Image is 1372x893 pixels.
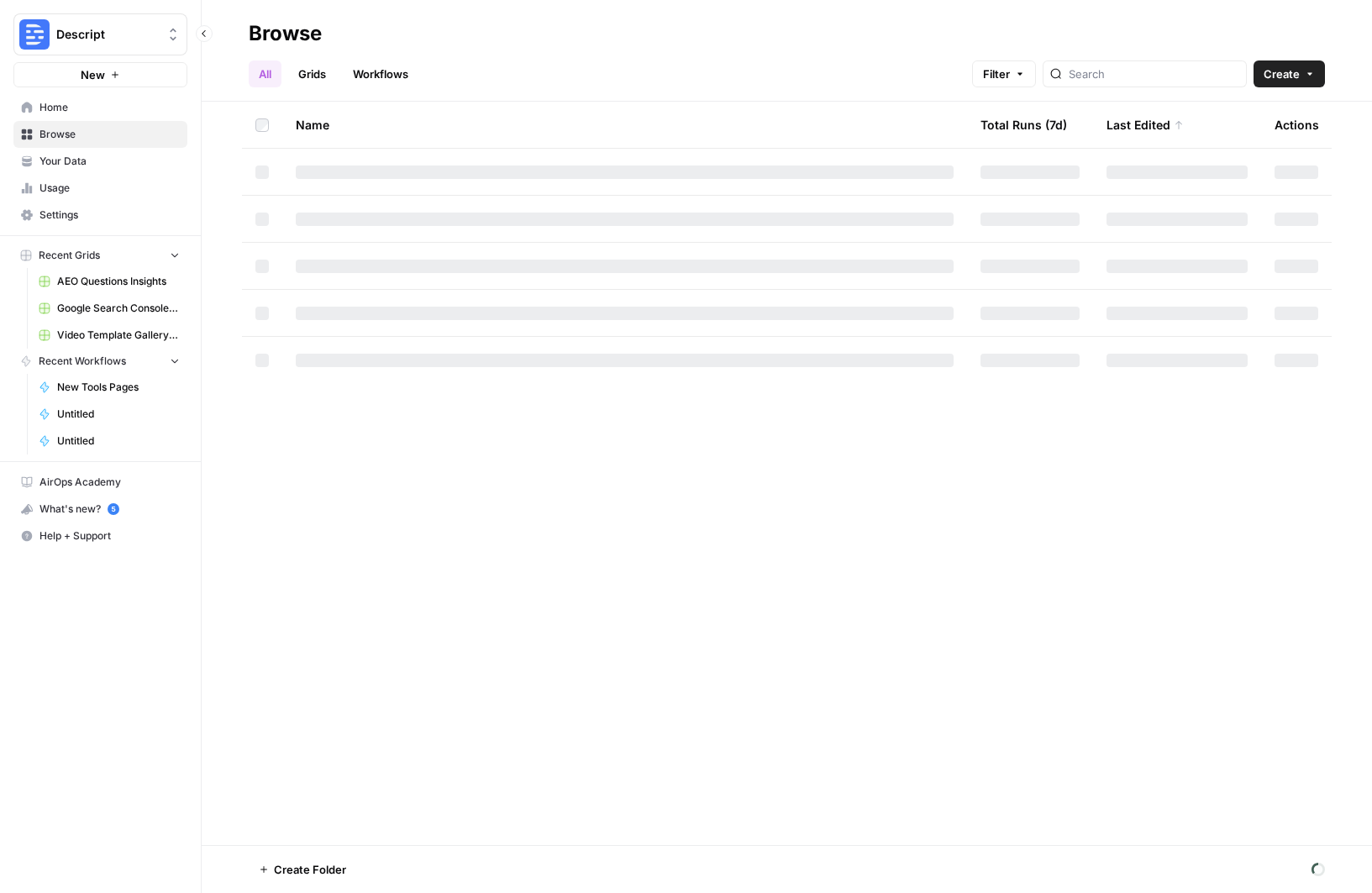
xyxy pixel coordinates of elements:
span: Your Data [39,154,180,169]
span: Home [39,100,180,115]
a: 5 [108,503,119,515]
span: AEO Questions Insights [57,274,180,289]
button: Recent Grids [13,243,187,268]
a: All [249,60,281,87]
span: New [81,66,105,83]
a: Grids [288,60,336,87]
div: Total Runs (7d) [980,102,1067,148]
a: Browse [13,121,187,148]
div: Actions [1275,102,1319,148]
span: Settings [39,207,180,223]
a: Workflows [343,60,418,87]
span: Google Search Console - [URL][DOMAIN_NAME] [57,301,180,316]
a: Google Search Console - [URL][DOMAIN_NAME] [31,295,187,322]
a: Your Data [13,148,187,175]
div: Last Edited [1107,102,1184,148]
span: Help + Support [39,528,180,544]
span: Video Template Gallery Generator v2 Grid [57,328,180,343]
a: AirOps Academy [13,469,187,496]
a: AEO Questions Insights [31,268,187,295]
button: New [13,62,187,87]
a: Untitled [31,428,187,454]
span: AirOps Academy [39,475,180,490]
span: Recent Workflows [39,354,126,369]
span: Filter [983,66,1010,82]
div: Browse [249,20,322,47]
span: Untitled [57,407,180,422]
img: Descript Logo [19,19,50,50]
span: Descript [56,26,158,43]
button: Create Folder [249,856,356,883]
span: Browse [39,127,180,142]
div: What's new? [14,496,187,522]
a: Home [13,94,187,121]
span: New Tools Pages [57,380,180,395]
input: Search [1069,66,1239,82]
button: What's new? 5 [13,496,187,523]
button: Workspace: Descript [13,13,187,55]
span: Create [1264,66,1300,82]
span: Create Folder [274,861,346,878]
button: Filter [972,60,1036,87]
button: Create [1254,60,1325,87]
div: Name [296,102,954,148]
span: Usage [39,181,180,196]
button: Help + Support [13,523,187,549]
span: Untitled [57,433,180,449]
a: Settings [13,202,187,229]
a: Usage [13,175,187,202]
span: Recent Grids [39,248,100,263]
a: Video Template Gallery Generator v2 Grid [31,322,187,349]
button: Recent Workflows [13,349,187,374]
text: 5 [111,505,115,513]
a: New Tools Pages [31,374,187,401]
a: Untitled [31,401,187,428]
